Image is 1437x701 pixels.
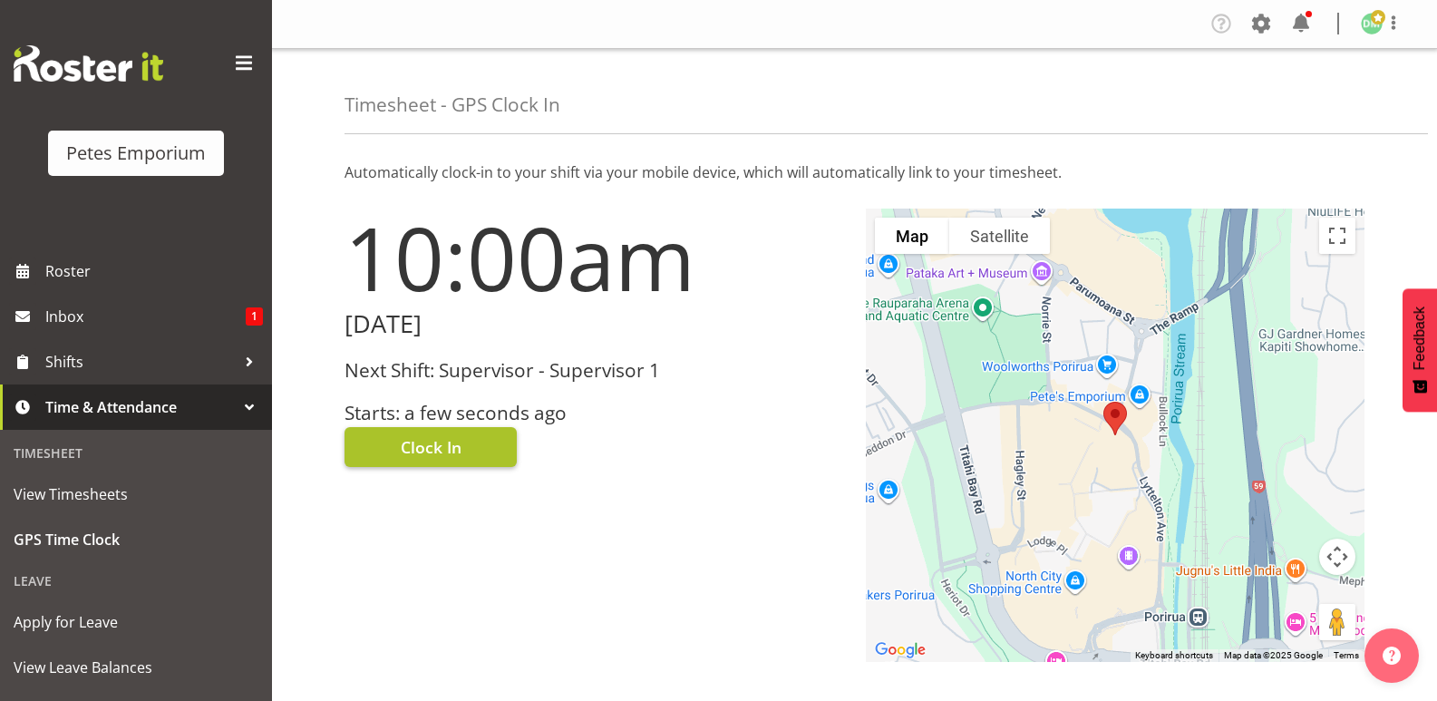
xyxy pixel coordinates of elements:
h2: [DATE] [345,310,844,338]
span: Roster [45,258,263,285]
div: Leave [5,562,267,599]
button: Toggle fullscreen view [1319,218,1355,254]
img: Rosterit website logo [14,45,163,82]
button: Keyboard shortcuts [1135,649,1213,662]
h3: Next Shift: Supervisor - Supervisor 1 [345,360,844,381]
img: help-xxl-2.png [1383,647,1401,665]
span: Map data ©2025 Google [1224,650,1323,660]
div: Timesheet [5,434,267,472]
span: View Leave Balances [14,654,258,681]
button: Show satellite imagery [949,218,1050,254]
span: Shifts [45,348,236,375]
button: Clock In [345,427,517,467]
p: Automatically clock-in to your shift via your mobile device, which will automatically link to you... [345,161,1364,183]
span: Apply for Leave [14,609,258,636]
span: 1 [246,307,263,326]
h1: 10:00am [345,209,844,307]
h3: Starts: a few seconds ago [345,403,844,424]
button: Show street map [875,218,949,254]
button: Feedback - Show survey [1403,288,1437,412]
a: Open this area in Google Maps (opens a new window) [870,638,930,662]
a: View Leave Balances [5,645,267,690]
img: Google [870,638,930,662]
img: david-mcauley697.jpg [1361,13,1383,34]
div: Petes Emporium [66,140,206,167]
a: Terms (opens in new tab) [1334,650,1359,660]
span: GPS Time Clock [14,526,258,553]
a: GPS Time Clock [5,517,267,562]
span: Clock In [401,435,461,459]
a: Apply for Leave [5,599,267,645]
span: View Timesheets [14,481,258,508]
button: Drag Pegman onto the map to open Street View [1319,604,1355,640]
button: Map camera controls [1319,539,1355,575]
span: Time & Attendance [45,394,236,421]
a: View Timesheets [5,472,267,517]
span: Inbox [45,303,246,330]
span: Feedback [1412,307,1428,370]
h4: Timesheet - GPS Clock In [345,94,560,115]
